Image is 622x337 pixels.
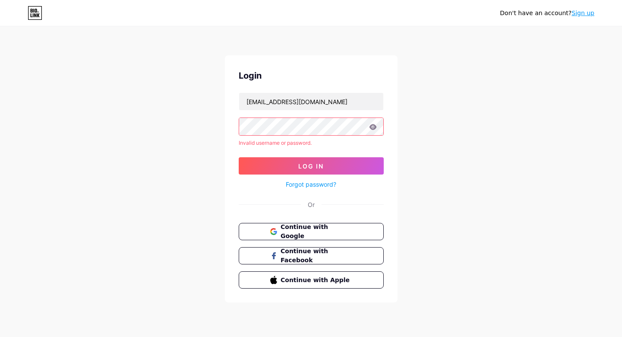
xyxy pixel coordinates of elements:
div: Invalid username or password. [239,139,384,147]
div: Don't have an account? [500,9,594,18]
span: Log In [298,162,324,170]
button: Continue with Facebook [239,247,384,264]
span: Continue with Google [281,223,352,241]
button: Continue with Apple [239,271,384,289]
span: Continue with Apple [281,276,352,285]
span: Continue with Facebook [281,247,352,265]
button: Log In [239,157,384,175]
a: Sign up [571,10,594,16]
div: Or [308,200,315,209]
input: Username [239,93,383,110]
a: Forgot password? [286,180,336,189]
button: Continue with Google [239,223,384,240]
div: Login [239,69,384,82]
